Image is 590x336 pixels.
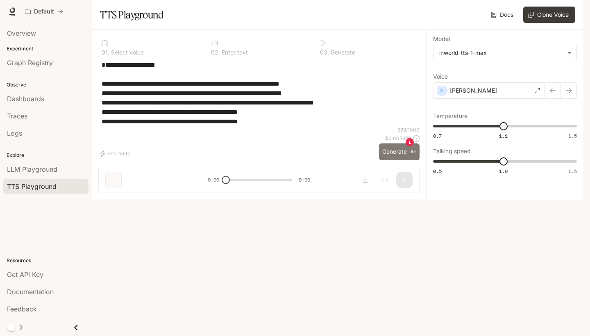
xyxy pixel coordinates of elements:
span: 0.5 [433,168,442,175]
p: Generate [329,50,355,55]
h1: TTS Playground [100,7,163,23]
span: 1.5 [568,132,577,139]
p: Enter text [220,50,248,55]
button: Generate⌘⏎ [379,143,420,160]
span: 1.5 [568,168,577,175]
a: Docs [489,7,517,23]
p: [PERSON_NAME] [450,86,497,95]
p: 0 1 . [102,50,109,55]
span: 1.0 [499,168,508,175]
button: Shortcuts [98,147,133,160]
p: 0 2 . [211,50,220,55]
p: ⌘⏎ [410,150,416,154]
p: Temperature [433,113,467,119]
p: 0 3 . [320,50,329,55]
p: Talking speed [433,148,471,154]
p: Model [433,36,450,42]
div: inworld-tts-1-max [433,45,576,61]
div: inworld-tts-1-max [439,49,563,57]
button: All workspaces [21,3,67,20]
p: Default [34,8,54,15]
span: 1.1 [499,132,508,139]
button: Clone Voice [523,7,575,23]
span: 0.7 [433,132,442,139]
p: Select voice [109,50,144,55]
p: Voice [433,74,448,79]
